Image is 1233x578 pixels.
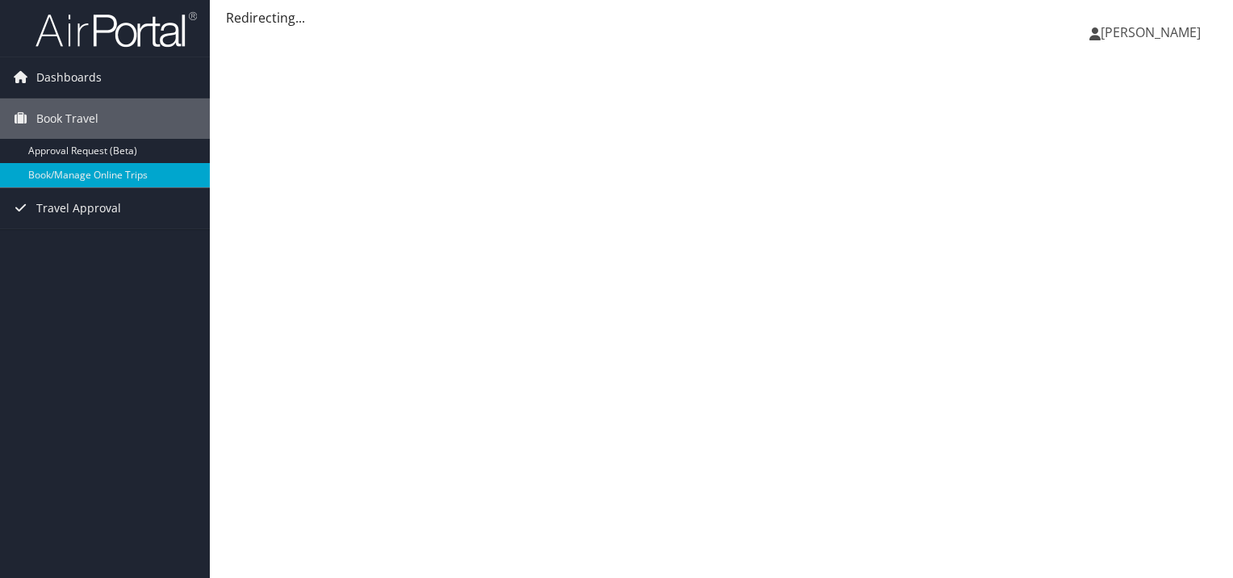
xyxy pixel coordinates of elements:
[226,8,1217,27] div: Redirecting...
[36,57,102,98] span: Dashboards
[1089,8,1217,57] a: [PERSON_NAME]
[1101,23,1201,41] span: [PERSON_NAME]
[36,10,197,48] img: airportal-logo.png
[36,188,121,228] span: Travel Approval
[36,98,98,139] span: Book Travel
